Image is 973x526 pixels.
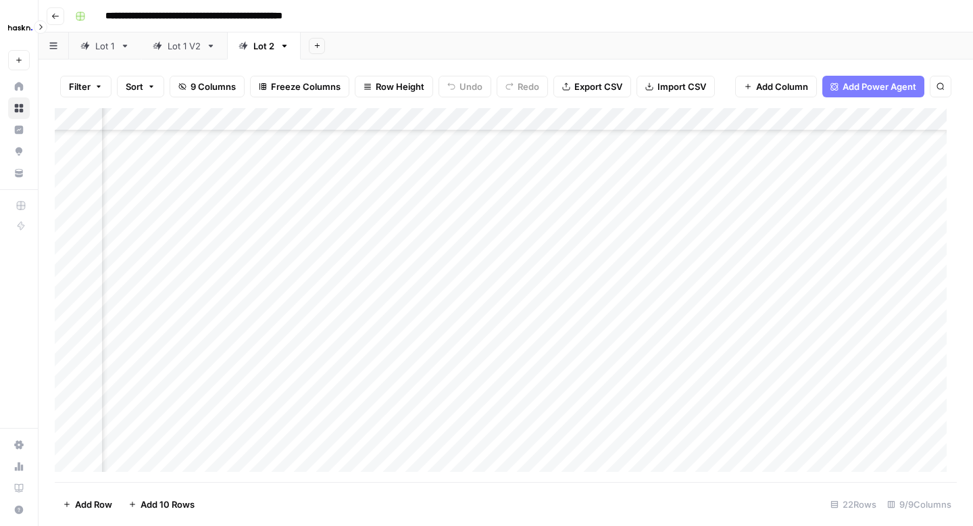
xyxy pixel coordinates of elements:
div: Lot 2 [253,39,274,53]
span: Freeze Columns [271,80,341,93]
span: Add Power Agent [843,80,916,93]
a: Insights [8,119,30,141]
button: Undo [439,76,491,97]
span: Import CSV [657,80,706,93]
a: Learning Hub [8,477,30,499]
a: Browse [8,97,30,119]
button: Freeze Columns [250,76,349,97]
a: Lot 1 V2 [141,32,227,59]
button: Import CSV [637,76,715,97]
span: Undo [459,80,482,93]
span: Add Row [75,498,112,511]
div: 9/9 Columns [882,494,957,515]
span: Redo [518,80,539,93]
a: Lot 2 [227,32,301,59]
a: Home [8,76,30,97]
span: Filter [69,80,91,93]
button: Add Row [55,494,120,515]
button: Workspace: Haskn [8,11,30,45]
span: 9 Columns [191,80,236,93]
button: Help + Support [8,499,30,521]
span: Add Column [756,80,808,93]
span: Export CSV [574,80,622,93]
button: Sort [117,76,164,97]
a: Opportunities [8,141,30,162]
div: 22 Rows [825,494,882,515]
a: Usage [8,456,30,477]
div: Lot 1 V2 [168,39,201,53]
span: Sort [126,80,143,93]
span: Add 10 Rows [141,498,195,511]
div: Lot 1 [95,39,115,53]
button: Add Column [735,76,817,97]
a: Settings [8,434,30,456]
span: Row Height [376,80,424,93]
button: Export CSV [553,76,631,97]
a: Lot 1 [69,32,141,59]
button: Filter [60,76,111,97]
button: Add 10 Rows [120,494,203,515]
button: Row Height [355,76,433,97]
button: Add Power Agent [822,76,924,97]
img: Haskn Logo [8,16,32,40]
button: Redo [497,76,548,97]
button: 9 Columns [170,76,245,97]
a: Your Data [8,162,30,184]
